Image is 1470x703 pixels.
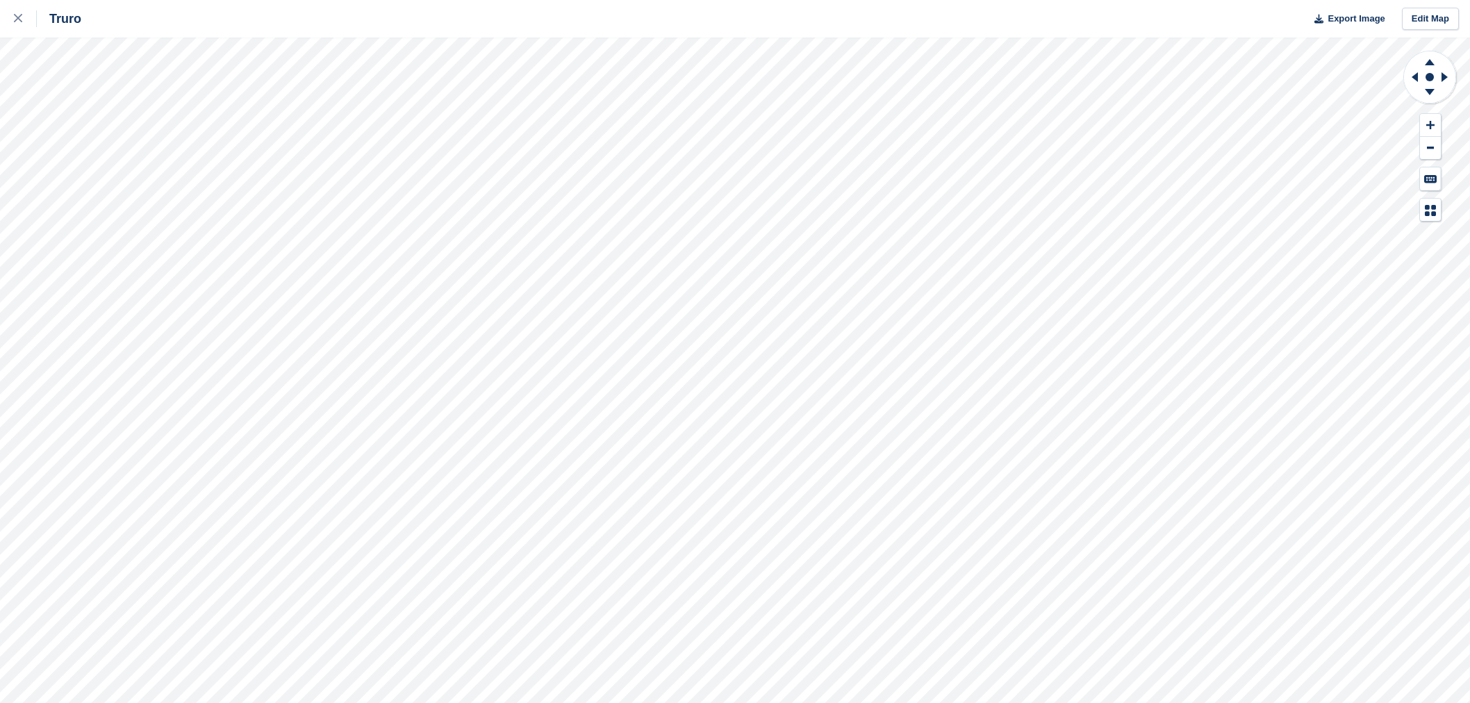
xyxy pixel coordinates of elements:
[1420,199,1441,222] button: Map Legend
[1420,114,1441,137] button: Zoom In
[1306,8,1385,31] button: Export Image
[1328,12,1385,26] span: Export Image
[1402,8,1459,31] a: Edit Map
[1420,167,1441,190] button: Keyboard Shortcuts
[37,10,81,27] div: Truro
[1420,137,1441,160] button: Zoom Out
